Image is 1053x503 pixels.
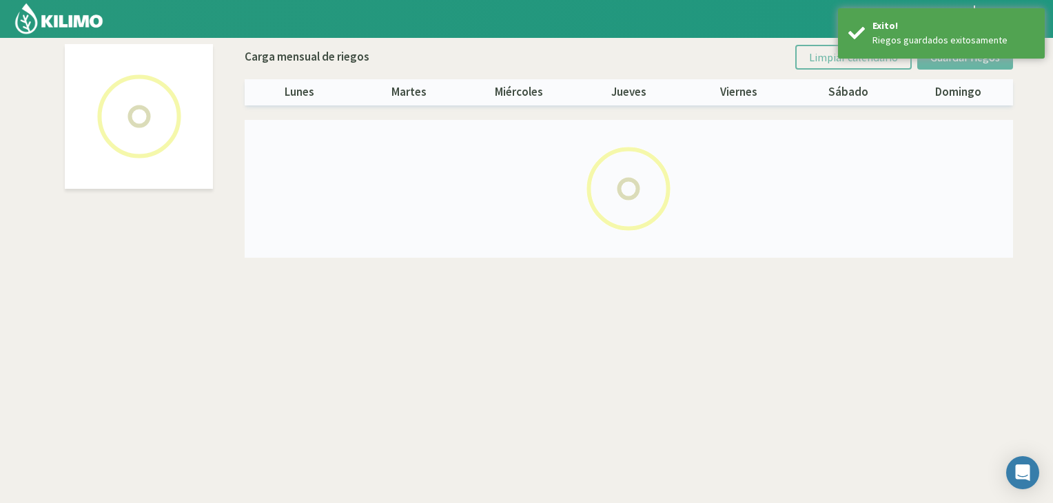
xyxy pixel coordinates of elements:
p: viernes [684,83,793,101]
p: jueves [574,83,684,101]
p: martes [354,83,464,101]
div: Open Intercom Messenger [1006,456,1039,489]
p: sábado [793,83,903,101]
span: Limpiar calendario [809,50,898,64]
p: lunes [245,83,354,101]
img: Loading... [560,120,697,258]
button: Limpiar calendario [795,45,912,70]
p: domingo [903,83,1013,101]
img: Loading... [70,48,208,185]
p: miércoles [464,83,574,101]
p: Carga mensual de riegos [245,48,369,66]
img: Kilimo [14,2,104,35]
div: Riegos guardados exitosamente [872,33,1034,48]
div: Exito! [872,19,1034,33]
